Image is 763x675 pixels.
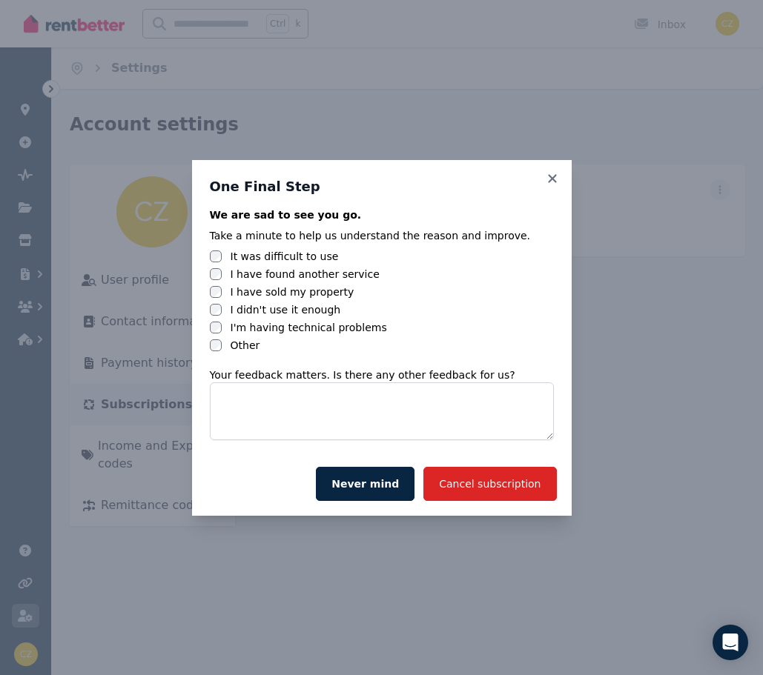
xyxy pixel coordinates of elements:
[423,467,556,501] button: Cancel subscription
[210,228,554,243] div: Take a minute to help us understand the reason and improve.
[231,338,260,353] label: Other
[210,207,554,222] div: We are sad to see you go.
[316,467,414,501] button: Never mind
[231,285,354,299] label: I have sold my property
[231,249,339,264] label: It was difficult to use
[210,178,554,196] h3: One Final Step
[210,368,554,382] div: Your feedback matters. Is there any other feedback for us?
[231,267,380,282] label: I have found another service
[713,625,748,660] div: Open Intercom Messenger
[231,320,387,335] label: I'm having technical problems
[231,302,341,317] label: I didn't use it enough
